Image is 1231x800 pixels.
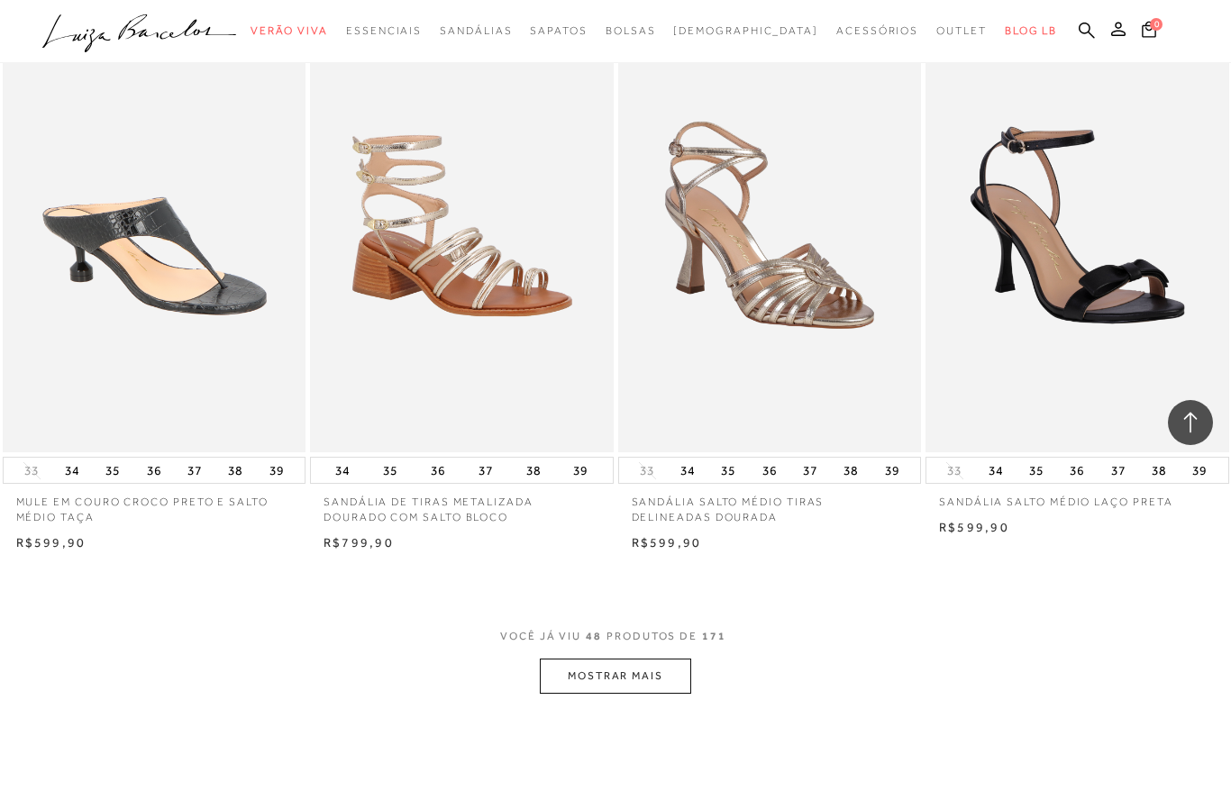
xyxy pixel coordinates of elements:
[606,24,656,37] span: Bolsas
[1064,458,1090,483] button: 36
[330,458,355,483] button: 34
[440,14,512,48] a: categoryNavScreenReaderText
[673,24,818,37] span: [DEMOGRAPHIC_DATA]
[798,458,823,483] button: 37
[1005,24,1057,37] span: BLOG LB
[836,24,918,37] span: Acessórios
[675,458,700,483] button: 34
[1187,458,1212,483] button: 39
[620,1,920,450] a: SANDÁLIA SALTO MÉDIO TIRAS DELINEADAS DOURADA SANDÁLIA SALTO MÉDIO TIRAS DELINEADAS DOURADA
[19,462,44,479] button: 33
[425,458,451,483] button: 36
[618,484,922,525] a: SANDÁLIA SALTO MÉDIO TIRAS DELINEADAS DOURADA
[942,462,967,479] button: 33
[836,14,918,48] a: categoryNavScreenReaderText
[59,458,85,483] button: 34
[440,24,512,37] span: Sandálias
[346,14,422,48] a: categoryNavScreenReaderText
[586,630,602,642] span: 48
[3,484,306,525] a: MULE EM COURO CROCO PRETO E SALTO MÉDIO TAÇA
[936,24,987,37] span: Outlet
[568,458,593,483] button: 39
[312,1,612,450] img: SANDÁLIA DE TIRAS METALIZADA DOURADO COM SALTO BLOCO
[926,484,1229,510] a: SANDÁLIA SALTO MÉDIO LAÇO PRETA
[182,458,207,483] button: 37
[100,458,125,483] button: 35
[632,535,702,550] span: R$599,90
[757,458,782,483] button: 36
[530,24,587,37] span: Sapatos
[5,1,305,450] img: MULE EM COURO CROCO PRETO E SALTO MÉDIO TAÇA
[936,14,987,48] a: categoryNavScreenReaderText
[939,520,1009,534] span: R$599,90
[1106,458,1131,483] button: 37
[927,1,1227,450] img: SANDÁLIA SALTO MÉDIO LAÇO PRETA
[473,458,498,483] button: 37
[620,1,920,450] img: SANDÁLIA SALTO MÉDIO TIRAS DELINEADAS DOURADA
[530,14,587,48] a: categoryNavScreenReaderText
[1005,14,1057,48] a: BLOG LB
[5,1,305,450] a: MULE EM COURO CROCO PRETO E SALTO MÉDIO TAÇA MULE EM COURO CROCO PRETO E SALTO MÉDIO TAÇA
[16,535,87,550] span: R$599,90
[540,659,691,694] button: MOSTRAR MAIS
[310,484,614,525] a: SANDÁLIA DE TIRAS METALIZADA DOURADO COM SALTO BLOCO
[927,1,1227,450] a: SANDÁLIA SALTO MÉDIO LAÇO PRETA SANDÁLIA SALTO MÉDIO LAÇO PRETA
[1136,20,1162,44] button: 0
[634,462,660,479] button: 33
[141,458,167,483] button: 36
[1150,18,1163,31] span: 0
[983,458,1008,483] button: 34
[673,14,818,48] a: noSubCategoriesText
[251,14,328,48] a: categoryNavScreenReaderText
[312,1,612,450] a: SANDÁLIA DE TIRAS METALIZADA DOURADO COM SALTO BLOCO SANDÁLIA DE TIRAS METALIZADA DOURADO COM SAL...
[378,458,403,483] button: 35
[264,458,289,483] button: 39
[521,458,546,483] button: 38
[702,630,726,642] span: 171
[716,458,741,483] button: 35
[251,24,328,37] span: Verão Viva
[606,14,656,48] a: categoryNavScreenReaderText
[346,24,422,37] span: Essenciais
[880,458,905,483] button: 39
[1024,458,1049,483] button: 35
[500,630,731,642] span: VOCÊ JÁ VIU PRODUTOS DE
[1146,458,1172,483] button: 38
[223,458,248,483] button: 38
[838,458,863,483] button: 38
[324,535,394,550] span: R$799,90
